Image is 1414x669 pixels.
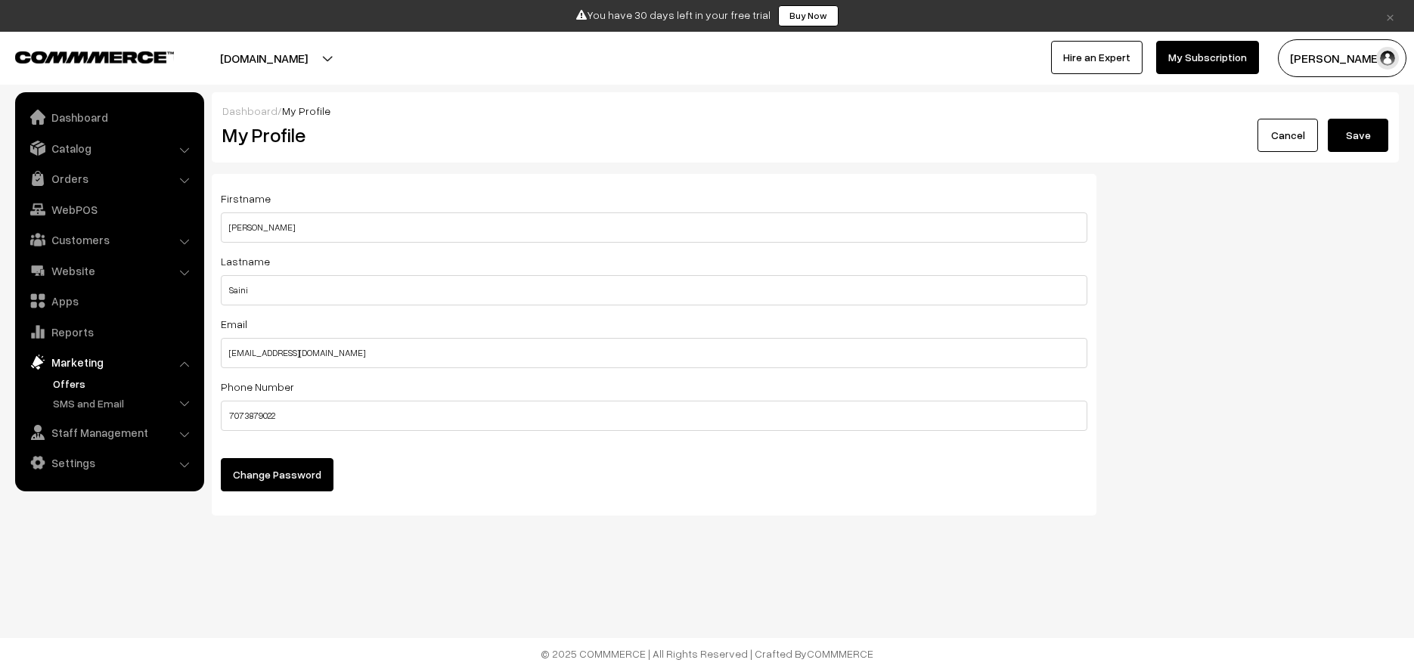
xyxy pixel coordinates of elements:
[5,5,1409,26] div: You have 30 days left in your free trial
[221,253,270,269] label: Lastname
[1278,39,1406,77] button: [PERSON_NAME]
[1051,41,1143,74] a: Hire an Expert
[222,104,278,117] a: Dashboard
[19,135,199,162] a: Catalog
[49,376,199,392] a: Offers
[15,51,174,63] img: COMMMERCE
[1156,41,1259,74] a: My Subscription
[49,395,199,411] a: SMS and Email
[1380,7,1400,25] a: ×
[19,348,199,376] a: Marketing
[19,449,199,476] a: Settings
[1328,119,1388,152] button: Save
[221,275,1087,305] input: First Name
[222,103,1388,119] div: /
[19,287,199,314] a: Apps
[1376,47,1399,70] img: user
[221,212,1087,243] input: First Name
[222,123,794,147] h2: My Profile
[19,226,199,253] a: Customers
[221,401,1087,431] input: Phone Number
[221,458,333,491] button: Change Password
[221,379,294,395] label: Phone Number
[19,165,199,192] a: Orders
[19,257,199,284] a: Website
[15,47,147,65] a: COMMMERCE
[221,338,1087,368] input: Email
[807,647,873,660] a: COMMMERCE
[19,196,199,223] a: WebPOS
[19,419,199,446] a: Staff Management
[221,316,247,332] label: Email
[221,190,271,206] label: Firstname
[282,104,330,117] span: My Profile
[778,5,839,26] a: Buy Now
[19,318,199,345] a: Reports
[1257,119,1318,152] a: Cancel
[167,39,361,77] button: [DOMAIN_NAME]
[19,104,199,131] a: Dashboard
